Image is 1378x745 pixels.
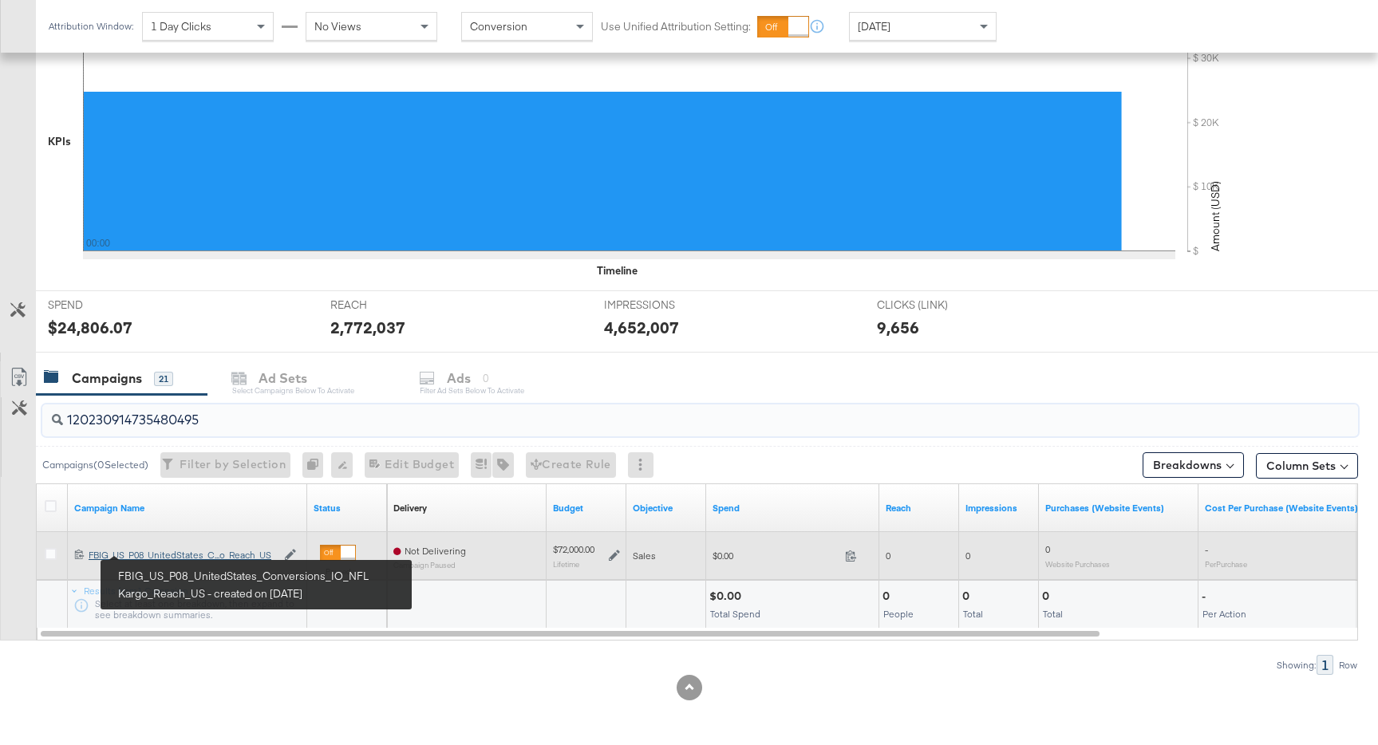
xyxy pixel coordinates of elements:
[1317,655,1333,675] div: 1
[886,550,890,562] span: 0
[1043,608,1063,620] span: Total
[1276,660,1317,671] div: Showing:
[882,589,894,604] div: 0
[553,543,594,556] div: $72,000.00
[883,608,914,620] span: People
[965,550,970,562] span: 0
[74,502,301,514] a: Your campaign name.
[713,550,839,562] span: $0.00
[965,502,1033,514] a: The number of times your ad was served. On mobile apps an ad is counted as served the first time ...
[633,502,700,514] a: Your campaign's objective.
[1208,181,1222,251] text: Amount (USD)
[151,19,211,34] span: 1 Day Clicks
[553,559,579,569] sub: Lifetime
[963,608,983,620] span: Total
[858,19,890,34] span: [DATE]
[72,369,142,388] div: Campaigns
[877,316,919,339] div: 9,656
[330,316,405,339] div: 2,772,037
[553,502,620,514] a: The maximum amount you're willing to spend on your ads, on average each day or over the lifetime ...
[1042,589,1054,604] div: 0
[1202,589,1210,604] div: -
[89,549,276,562] div: FBIG_US_P08_UnitedStates_C...o_Reach_US
[405,545,466,557] span: Not Delivering
[48,21,134,32] div: Attribution Window:
[1045,543,1050,555] span: 0
[314,502,381,514] a: Shows the current state of your Ad Campaign.
[1205,502,1358,514] a: The average cost for each purchase tracked by your Custom Audience pixel on your website after pe...
[393,502,427,514] div: Delivery
[393,502,427,514] a: Reflects the ability of your Ad Campaign to achieve delivery based on ad states, schedule and bud...
[320,566,356,577] label: Paused
[877,298,997,313] span: CLICKS (LINK)
[597,263,638,278] div: Timeline
[302,452,331,478] div: 0
[604,298,724,313] span: IMPRESSIONS
[962,589,974,604] div: 0
[601,19,751,34] label: Use Unified Attribution Setting:
[709,589,746,604] div: $0.00
[314,19,361,34] span: No Views
[1045,502,1192,514] a: The number of times a purchase was made tracked by your Custom Audience pixel on your website aft...
[1143,452,1244,478] button: Breakdowns
[1256,453,1358,479] button: Column Sets
[1045,559,1110,569] sub: Website Purchases
[604,316,679,339] div: 4,652,007
[470,19,527,34] span: Conversion
[48,134,71,149] div: KPIs
[89,549,276,562] a: FBIG_US_P08_UnitedStates_C...o_Reach_US
[633,550,656,562] span: Sales
[1202,608,1246,620] span: Per Action
[48,298,168,313] span: SPEND
[48,316,132,339] div: $24,806.07
[1338,660,1358,671] div: Row
[710,608,760,620] span: Total Spend
[63,398,1238,429] input: Search Campaigns by Name, ID or Objective
[1205,559,1247,569] sub: Per Purchase
[330,298,450,313] span: REACH
[1205,543,1208,555] span: -
[154,372,173,386] div: 21
[886,502,953,514] a: The number of people your ad was served to.
[42,458,148,472] div: Campaigns ( 0 Selected)
[393,561,466,570] sub: Campaign Paused
[713,502,873,514] a: The total amount spent to date.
